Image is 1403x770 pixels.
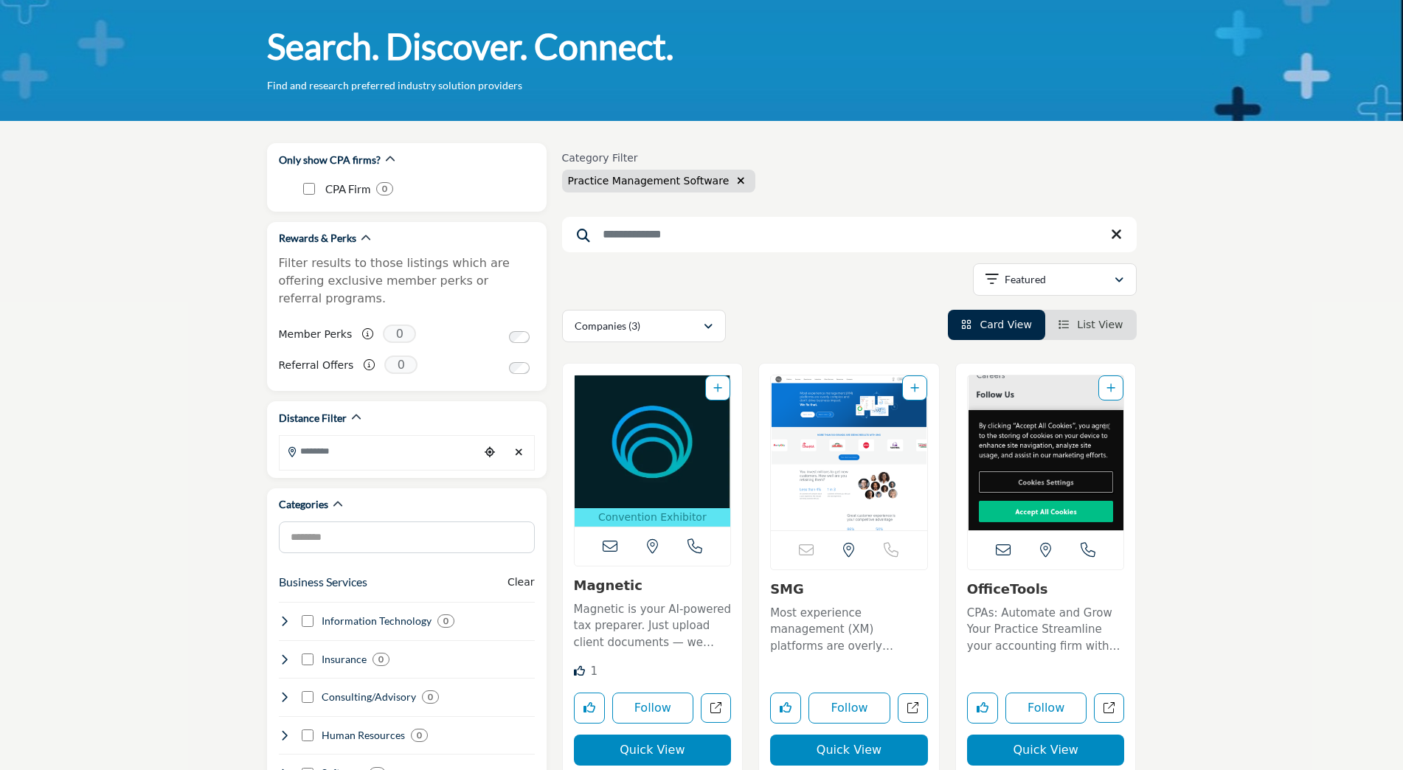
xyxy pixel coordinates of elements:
p: Magnetic is your AI-powered tax preparer. Just upload client documents — we scan them, extract th... [574,601,732,651]
div: 0 Results For Information Technology [437,614,454,628]
a: Add To List [713,382,722,394]
input: Search Keyword [562,217,1137,252]
input: Select Insurance checkbox [302,653,313,665]
button: Like listing [967,693,998,724]
button: Quick View [770,735,928,766]
span: 0 [383,325,416,343]
b: 0 [378,654,384,665]
button: Business Services [279,573,367,591]
button: Follow [808,693,890,724]
b: 0 [428,692,433,702]
p: Companies (3) [575,319,640,333]
a: Open Listing in new tab [771,375,927,530]
h6: Category Filter [562,152,755,164]
div: Choose your current location [479,437,501,468]
p: Find and research preferred industry solution providers [267,78,522,93]
input: Search Location [280,437,479,465]
button: Quick View [574,735,732,766]
img: Magnetic [575,375,731,508]
input: CPA Firm checkbox [303,183,315,195]
li: Card View [948,310,1045,340]
b: 0 [417,730,422,740]
p: CPA Firm: CPA Firm [325,181,370,198]
a: Open Listing in new tab [968,375,1124,530]
a: CPAs: Automate and Grow Your Practice Streamline your accounting firm with OfficeTools, the leadi... [967,601,1125,655]
a: Open Listing in new tab [575,375,731,527]
button: Like listing [770,693,801,724]
h2: Categories [279,497,328,512]
h1: Search. Discover. Connect. [267,24,673,69]
a: OfficeTools [967,581,1048,597]
p: Convention Exhibitor [578,510,728,525]
h2: Only show CPA firms? [279,153,381,167]
div: Clear search location [508,437,530,468]
span: Card View [980,319,1031,330]
b: 0 [443,616,448,626]
button: Featured [973,263,1137,296]
input: Select Consulting/Advisory checkbox [302,691,313,703]
a: Open officetools in new tab [1094,693,1124,724]
label: Member Perks [279,322,353,347]
input: Select Human Resources checkbox [302,729,313,741]
h4: Human Resources: Payroll, benefits, HR consulting, talent acquisition, training [322,728,405,743]
i: Like [574,665,585,676]
p: Most experience management (XM) platforms are overly complex and don’t drive business impact. We ... [770,605,928,655]
p: CPAs: Automate and Grow Your Practice Streamline your accounting firm with OfficeTools, the leadi... [967,605,1125,655]
button: Companies (3) [562,310,726,342]
span: Practice Management Software [568,175,730,187]
a: SMG [770,581,804,597]
a: View List [1059,319,1123,330]
a: Most experience management (XM) platforms are overly complex and don’t drive business impact. We ... [770,601,928,655]
div: 0 Results For CPA Firm [376,182,393,195]
input: Switch to Member Perks [509,331,530,343]
img: SMG [771,375,927,530]
a: Add To List [1106,382,1115,394]
input: Switch to Referral Offers [509,362,530,374]
div: 0 Results For Insurance [373,653,389,666]
h3: SMG [770,581,928,597]
span: 0 [384,355,418,374]
buton: Clear [507,575,535,590]
label: Referral Offers [279,353,354,378]
span: 1 [590,665,597,678]
button: Like listing [574,693,605,724]
input: Search Category [279,521,535,553]
h4: Consulting/Advisory: Business consulting, mergers & acquisitions, growth strategies [322,690,416,704]
h3: Magnetic [574,577,732,594]
h4: Information Technology: Software, cloud services, data management, analytics, automation [322,614,432,628]
h2: Rewards & Perks [279,231,356,246]
button: Quick View [967,735,1125,766]
a: Open magentic in new tab [701,693,731,724]
div: 0 Results For Human Resources [411,729,428,742]
h3: OfficeTools [967,581,1125,597]
span: List View [1077,319,1123,330]
li: List View [1045,310,1137,340]
a: Open smg in new tab [898,693,928,724]
p: Filter results to those listings which are offering exclusive member perks or referral programs. [279,254,535,308]
a: Add To List [910,382,919,394]
button: Follow [612,693,694,724]
img: OfficeTools [968,375,1124,530]
a: Magnetic is your AI-powered tax preparer. Just upload client documents — we scan them, extract th... [574,597,732,651]
button: Follow [1005,693,1087,724]
input: Select Information Technology checkbox [302,615,313,627]
h2: Distance Filter [279,411,347,426]
div: 0 Results For Consulting/Advisory [422,690,439,704]
h4: Insurance: Professional liability, healthcare, life insurance, risk management [322,652,367,667]
p: Featured [1005,272,1046,287]
a: Magnetic [574,577,642,593]
b: 0 [382,184,387,194]
a: View Card [961,319,1032,330]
